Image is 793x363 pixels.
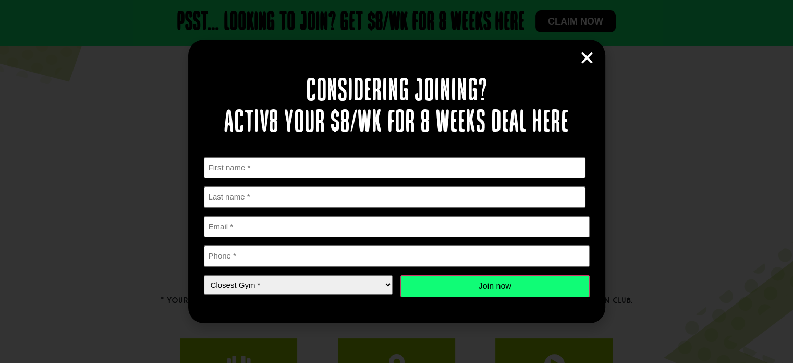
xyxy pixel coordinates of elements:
[204,216,590,238] input: Email *
[400,275,590,297] input: Join now
[204,76,590,139] h2: Considering joining? Activ8 your $8/wk for 8 weeks deal here
[204,157,586,179] input: First name *
[204,186,586,208] input: Last name *
[579,50,595,66] a: Close
[204,245,590,267] input: Phone *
